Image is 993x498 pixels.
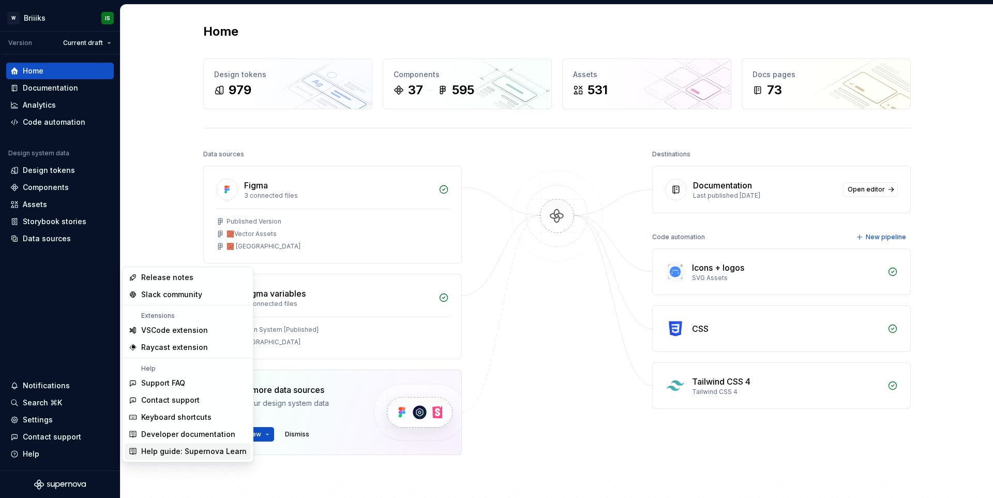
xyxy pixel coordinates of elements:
[216,398,356,419] div: Bring all your design system data together.
[6,97,114,113] a: Analytics
[6,412,114,428] a: Settings
[203,147,244,162] div: Data sources
[8,149,69,157] div: Design system data
[6,377,114,394] button: Notifications
[6,446,114,462] button: Help
[692,375,750,388] div: Tailwind CSS 4
[125,426,251,443] a: Developer documentation
[125,269,251,286] a: Release notes
[227,230,277,238] div: 🧱Vector Assets
[23,66,43,76] div: Home
[6,162,114,179] a: Design tokens
[23,432,81,442] div: Contact support
[141,342,208,353] div: Raycast extension
[63,39,103,47] span: Current draft
[6,230,114,247] a: Data sources
[244,179,268,192] div: Figma
[23,182,69,193] div: Components
[6,394,114,411] button: Search ⌘K
[573,69,720,80] div: Assets
[105,14,110,22] div: IS
[141,325,208,335] div: VSCode extension
[692,261,744,274] div: Icons + logos
[6,80,114,96] a: Documentation
[203,274,462,359] a: Figma variables2 connected files🧱 Design System [Published]🧱 [GEOGRAPHIC_DATA]
[692,323,709,335] div: CSS
[280,427,314,442] button: Dismiss
[692,388,881,396] div: Tailwind CSS 4
[6,213,114,230] a: Storybook stories
[125,322,251,339] a: VSCode extension
[652,147,690,162] div: Destinations
[588,82,608,98] div: 531
[125,443,251,460] a: Help guide: Supernova Learn
[853,230,911,244] button: New pipeline
[125,286,251,303] a: Slack community
[693,192,837,200] div: Last published [DATE]
[125,375,251,391] a: Support FAQ
[141,395,200,405] div: Contact support
[203,58,372,109] a: Design tokens979
[23,199,47,210] div: Assets
[6,63,114,79] a: Home
[141,429,235,440] div: Developer documentation
[58,36,116,50] button: Current draft
[6,196,114,213] a: Assets
[141,378,185,388] div: Support FAQ
[23,165,75,175] div: Design tokens
[285,430,309,438] span: Dismiss
[244,287,306,300] div: Figma variables
[125,312,251,320] div: Extensions
[742,58,911,109] a: Docs pages73
[227,242,300,251] div: 🧱 [GEOGRAPHIC_DATA]
[452,82,474,98] div: 595
[23,233,71,244] div: Data sources
[562,58,731,109] a: Assets531
[7,12,20,24] div: W
[23,380,70,391] div: Notifications
[408,82,423,98] div: 37
[123,267,253,462] div: Suggestions
[125,364,251,373] div: Help
[23,216,86,227] div: Storybook stories
[23,117,85,127] div: Code automation
[141,412,212,422] div: Keyboard shortcuts
[6,114,114,130] a: Code automation
[2,7,118,29] button: WBriiiksIS
[383,58,552,109] a: Components37595
[23,415,53,425] div: Settings
[125,409,251,426] a: Keyboard shortcuts
[693,179,752,192] div: Documentation
[843,182,898,197] a: Open editor
[848,185,885,194] span: Open editor
[125,339,251,356] a: Raycast extension
[692,274,881,282] div: SVG Assets
[8,39,32,47] div: Version
[227,217,281,226] div: Published Version
[227,338,300,346] div: 🧱 [GEOGRAPHIC_DATA]
[23,398,62,408] div: Search ⌘K
[866,233,906,241] span: New pipeline
[203,166,462,263] a: Figma3 connected filesPublished Version🧱Vector Assets🧱 [GEOGRAPHIC_DATA]
[34,479,86,490] svg: Supernova Logo
[214,69,362,80] div: Design tokens
[244,300,432,308] div: 2 connected files
[229,82,251,98] div: 979
[23,100,56,110] div: Analytics
[24,13,46,23] div: Briiiks
[6,429,114,445] button: Contact support
[652,230,705,244] div: Code automation
[23,449,39,459] div: Help
[394,69,541,80] div: Components
[6,179,114,196] a: Components
[216,384,356,396] div: Connect more data sources
[141,446,247,457] div: Help guide: Supernova Learn
[244,192,432,200] div: 3 connected files
[753,69,900,80] div: Docs pages
[203,23,238,40] h2: Home
[23,83,78,93] div: Documentation
[141,289,202,300] div: Slack community
[227,326,319,334] div: 🧱 Design System [Published]
[767,82,782,98] div: 73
